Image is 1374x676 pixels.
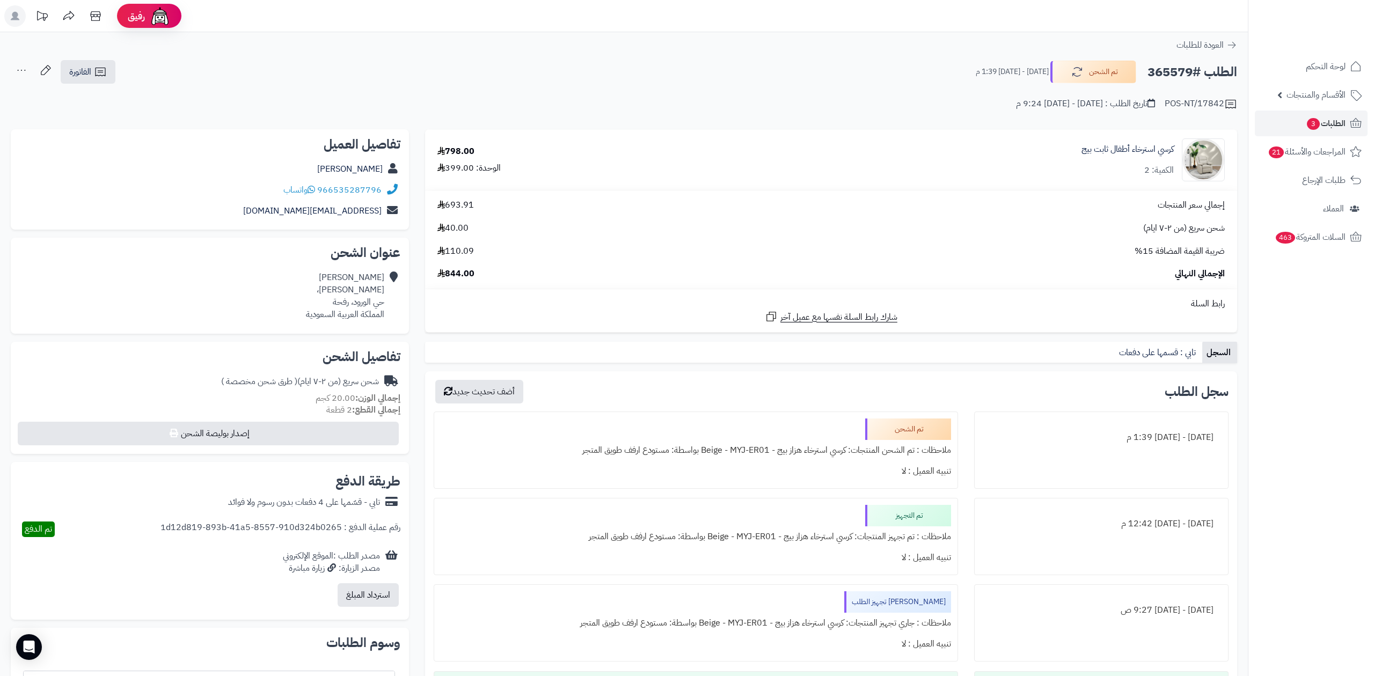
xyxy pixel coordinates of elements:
[221,376,379,388] div: شحن سريع (من ٢-٧ ايام)
[981,427,1222,448] div: [DATE] - [DATE] 1:39 م
[1306,116,1346,131] span: الطلبات
[437,245,474,258] span: 110.09
[25,523,52,535] span: تم الدفع
[355,392,400,405] strong: إجمالي الوزن:
[1144,164,1174,177] div: الكمية: 2
[1255,224,1368,250] a: السلات المتروكة463
[1269,146,1284,158] span: 21
[1143,222,1225,234] span: شحن سريع (من ٢-٧ ايام)
[844,591,951,613] div: [PERSON_NAME] تجهيز الطلب
[338,583,399,607] button: استرداد المبلغ
[18,422,399,445] button: إصدار بوليصة الشحن
[1323,201,1344,216] span: العملاء
[149,5,171,27] img: ai-face.png
[306,271,384,320] div: [PERSON_NAME] [PERSON_NAME]، حي الورود، رفحة المملكة العربية السعودية
[441,634,952,655] div: تنبيه العميل : لا
[429,298,1233,310] div: رابط السلة
[441,440,952,461] div: ملاحظات : تم الشحن المنتجات: كرسي استرخاء هزاز بيج - Beige - MYJ-ER01 بواسطة: مستودع ارفف طويق ال...
[1255,139,1368,165] a: المراجعات والأسئلة21
[352,403,400,416] strong: إجمالي القطع:
[243,204,382,217] a: [EMAIL_ADDRESS][DOMAIN_NAME]
[1255,54,1368,79] a: لوحة التحكم
[981,600,1222,621] div: [DATE] - [DATE] 9:27 ص
[283,183,315,196] a: واتساب
[1148,61,1237,83] h2: الطلب #365579
[441,526,952,547] div: ملاحظات : تم تجهيز المنتجات: كرسي استرخاء هزاز بيج - Beige - MYJ-ER01 بواسطة: مستودع ارفف طويق ال...
[780,311,897,324] span: شارك رابط السلة نفسها مع عميل آخر
[1268,144,1346,159] span: المراجعات والأسئلة
[1175,268,1225,280] span: الإجمالي النهائي
[1176,39,1224,52] span: العودة للطلبات
[1255,167,1368,193] a: طلبات الإرجاع
[19,350,400,363] h2: تفاصيل الشحن
[441,461,952,482] div: تنبيه العميل : لا
[437,145,474,158] div: 798.00
[1182,138,1224,181] img: 1750229818-1-90x90.jpg
[1176,39,1237,52] a: العودة للطلبات
[335,475,400,488] h2: طريقة الدفع
[1307,118,1320,130] span: 3
[61,60,115,84] a: الفاتورة
[283,550,380,575] div: مصدر الطلب :الموقع الإلكتروني
[317,183,382,196] a: 966535287796
[976,67,1049,77] small: [DATE] - [DATE] 1:39 م
[437,268,474,280] span: 844.00
[865,505,951,526] div: تم التجهيز
[1306,59,1346,74] span: لوحة التحكم
[19,636,400,649] h2: وسوم الطلبات
[1287,87,1346,102] span: الأقسام والمنتجات
[1302,173,1346,188] span: طلبات الإرجاع
[28,5,55,30] a: تحديثات المنصة
[228,496,380,509] div: تابي - قسّمها على 4 دفعات بدون رسوم ولا فوائد
[1255,111,1368,136] a: الطلبات3
[1016,98,1155,110] div: تاريخ الطلب : [DATE] - [DATE] 9:24 م
[441,547,952,568] div: تنبيه العميل : لا
[128,10,145,23] span: رفيق
[16,634,42,660] div: Open Intercom Messenger
[1050,61,1136,83] button: تم الشحن
[283,562,380,575] div: مصدر الزيارة: زيارة مباشرة
[317,163,383,175] a: [PERSON_NAME]
[316,392,400,405] small: 20.00 كجم
[865,418,951,440] div: تم الشحن
[437,222,469,234] span: 40.00
[981,513,1222,534] div: [DATE] - [DATE] 12:42 م
[1158,199,1225,211] span: إجمالي سعر المنتجات
[435,380,523,403] button: أضف تحديث جديد
[1202,342,1237,363] a: السجل
[19,138,400,151] h2: تفاصيل العميل
[69,65,91,78] span: الفاتورة
[1276,232,1295,244] span: 463
[437,199,474,211] span: 693.91
[1081,143,1174,156] a: كرسي استرخاء أطفال ثابت بيج
[1115,342,1202,363] a: تابي : قسمها على دفعات
[765,310,897,324] a: شارك رابط السلة نفسها مع عميل آخر
[160,521,400,537] div: رقم عملية الدفع : 1d12d819-893b-41a5-8557-910d324b0265
[221,375,297,388] span: ( طرق شحن مخصصة )
[326,403,400,416] small: 2 قطعة
[1165,98,1237,111] div: POS-NT/17842
[1275,230,1346,245] span: السلات المتروكة
[19,246,400,259] h2: عنوان الشحن
[1255,196,1368,222] a: العملاء
[437,162,501,174] div: الوحدة: 399.00
[441,613,952,634] div: ملاحظات : جاري تجهيز المنتجات: كرسي استرخاء هزاز بيج - Beige - MYJ-ER01 بواسطة: مستودع ارفف طويق ...
[1165,385,1229,398] h3: سجل الطلب
[1135,245,1225,258] span: ضريبة القيمة المضافة 15%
